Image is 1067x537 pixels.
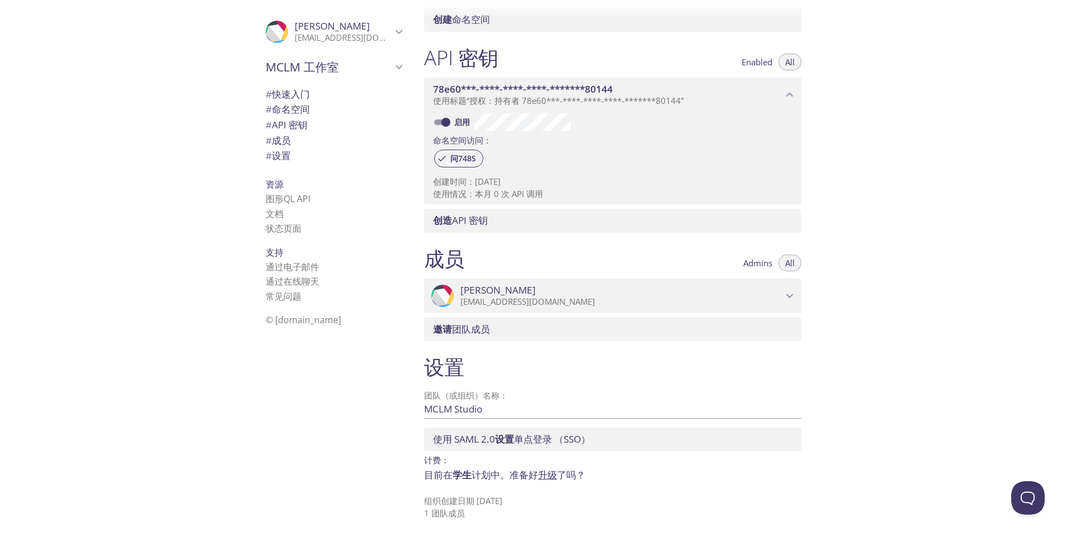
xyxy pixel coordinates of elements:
p: 使用情况：本月 0 次 API 调用 [433,188,792,200]
span: # [266,88,272,100]
div: 设置 SSO [424,428,801,451]
div: 创建 API 密钥 [424,209,801,232]
span: [PERSON_NAME] [295,20,370,32]
label: 团队（或组织）名称： [424,391,508,400]
span: # [266,149,272,162]
span: # [266,118,272,131]
span: 成员 [266,134,291,147]
a: 启用 [453,117,474,127]
h1: API 密钥 [424,45,498,70]
button: All [778,255,801,271]
span: 问748S [444,154,483,164]
p: 创建时间：[DATE] [433,176,792,188]
button: Admins [737,255,779,271]
div: 邀请团队成员 [424,318,801,341]
span: 学生 [453,468,472,481]
font: 组织创建日期 [DATE] 1 团队成员 [424,495,502,518]
span: [PERSON_NAME] [460,284,536,296]
span: # [266,134,272,147]
span: 创造 [433,214,452,227]
span: # [266,103,272,116]
a: 通过在线聊天 [266,275,319,287]
div: 创建命名空间 [424,8,801,31]
span: 准备好 了吗？ [510,468,585,481]
h1: 设置 [424,354,801,380]
span: 创建 [433,13,452,26]
span: 团队成员 [433,323,490,335]
a: 文档 [266,208,283,220]
div: 李 MCLM [424,279,801,313]
span: 命名空间 [266,103,310,116]
span: 邀请 [433,323,452,335]
a: 图形QL API [266,193,310,205]
div: 问748S [434,150,483,167]
span: 资源 [266,178,283,190]
div: API 密钥 [257,117,411,133]
p: [EMAIL_ADDRESS][DOMAIN_NAME] [295,32,392,44]
p: 计费： [424,451,801,467]
div: 李 MCLM [257,13,411,50]
button: Enabled [735,54,779,70]
span: 支持 [266,246,283,258]
span: 快速入门 [266,88,310,100]
button: All [778,54,801,70]
span: 使用 SAML 2.0 单点登录 （SSO） [433,433,590,445]
a: 通过电子邮件 [266,261,319,273]
div: MCLM 工作室 [257,52,411,81]
label: 命名空间访问： [433,131,492,147]
a: 常见问题 [266,290,301,303]
span: MCLM 工作室 [266,59,392,75]
p: [EMAIL_ADDRESS][DOMAIN_NAME] [460,296,782,308]
span: © [DOMAIN_NAME] [266,314,341,326]
a: 状态页面 [266,222,301,234]
div: 快速入门 [257,87,411,102]
span: API 密钥 [433,214,488,227]
div: 团队设置 [257,148,411,164]
div: 命名空间 [257,102,411,117]
span: 设置 [495,433,514,445]
span: 设置 [266,149,291,162]
span: API 密钥 [266,118,307,131]
span: 命名空间 [433,13,490,26]
h1: 成员 [424,246,464,271]
font: 目前在 计划中。 [424,468,585,481]
a: 升级 [538,468,557,481]
div: 成员 [257,133,411,148]
iframe: Help Scout Beacon - Open [1011,481,1045,515]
